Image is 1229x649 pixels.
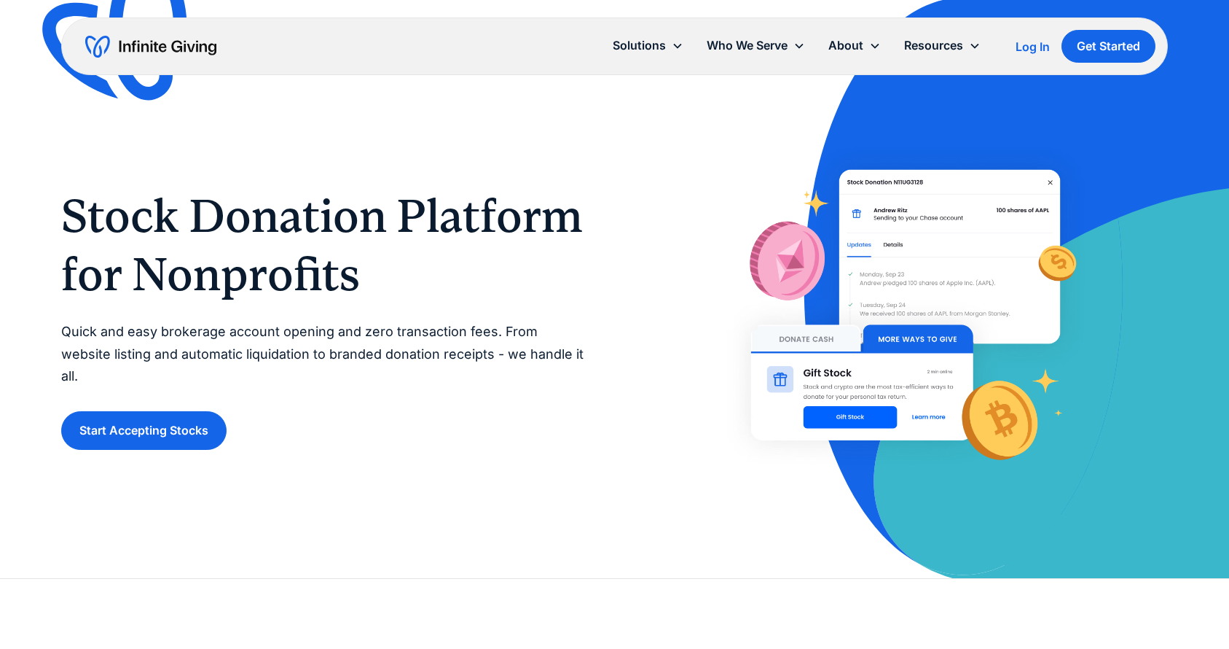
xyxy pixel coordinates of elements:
[61,411,227,450] a: Start Accepting Stocks
[828,36,863,55] div: About
[61,321,585,388] p: Quick and easy brokerage account opening and zero transaction fees. From website listing and auto...
[892,30,992,61] div: Resources
[85,35,216,58] a: home
[817,30,892,61] div: About
[61,187,585,303] h1: Stock Donation Platform for Nonprofits
[1016,41,1050,53] div: Log In
[695,30,817,61] div: Who We Serve
[1061,30,1155,63] a: Get Started
[613,36,666,55] div: Solutions
[1016,38,1050,55] a: Log In
[721,140,1090,497] img: With Infinite Giving’s stock donation platform, it’s easy for donors to give stock to your nonpro...
[904,36,963,55] div: Resources
[601,30,695,61] div: Solutions
[707,36,788,55] div: Who We Serve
